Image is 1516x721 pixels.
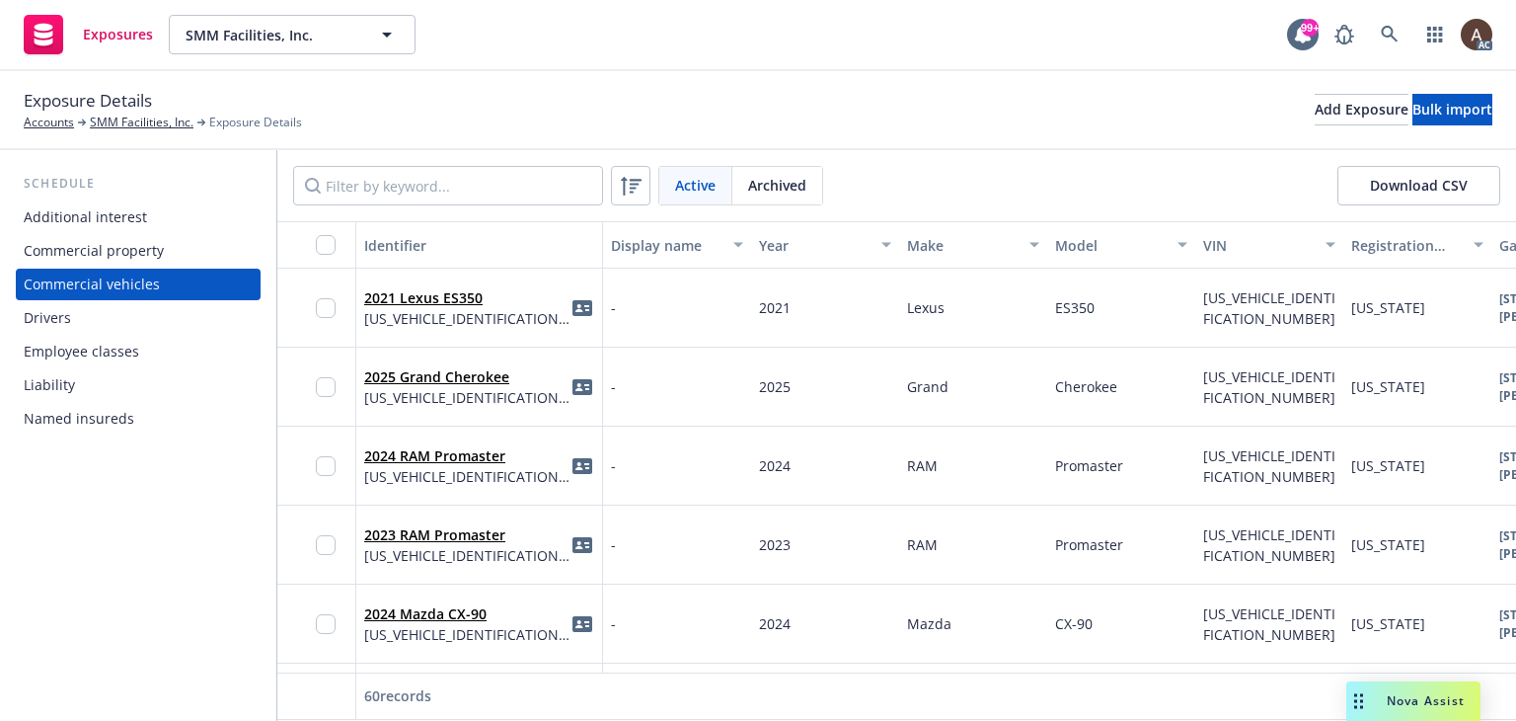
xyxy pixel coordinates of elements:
span: [US_VEHICLE_IDENTIFICATION_NUMBER] [1203,288,1335,328]
span: 2025 [759,377,791,396]
button: Identifier [356,221,603,269]
a: Accounts [24,114,74,131]
a: Liability [16,369,261,401]
a: 2025 Grand Cherokee [364,367,509,386]
span: - [611,455,616,476]
div: Make [907,235,1018,256]
div: Display name [611,235,721,256]
div: Drivers [24,302,71,334]
span: Active [675,175,716,196]
button: Download CSV [1337,166,1500,205]
a: Drivers [16,302,261,334]
span: CX-90 [1055,614,1093,633]
div: Named insureds [24,403,134,435]
a: Switch app [1415,15,1455,54]
span: [US_VEHICLE_IDENTIFICATION_NUMBER] [1203,604,1335,644]
span: 2024 RAM Promaster [364,445,570,466]
button: Bulk import [1412,94,1492,125]
div: Liability [24,369,75,401]
span: Nova Assist [1387,692,1465,709]
a: idCard [570,296,594,320]
span: SMM Facilities, Inc. [186,25,356,45]
span: [US_VEHICLE_IDENTIFICATION_NUMBER] [1203,367,1335,407]
span: [US_VEHICLE_IDENTIFICATION_NUMBER] [364,387,570,408]
button: Year [751,221,899,269]
span: Exposure Details [209,114,302,131]
button: Make [899,221,1047,269]
button: VIN [1195,221,1343,269]
div: Model [1055,235,1166,256]
button: Model [1047,221,1195,269]
a: Named insureds [16,403,261,435]
a: 2021 Lexus ES350 [364,288,483,307]
a: Commercial property [16,235,261,267]
div: Identifier [364,235,594,256]
div: Schedule [16,174,261,194]
span: 2021 Lexus ES350 [364,287,570,308]
span: [US_STATE] [1351,298,1425,317]
div: Commercial vehicles [24,269,160,300]
span: [US_VEHICLE_IDENTIFICATION_NUMBER] [364,624,570,645]
button: Add Exposure [1315,94,1408,125]
div: Drag to move [1346,681,1371,721]
button: Nova Assist [1346,681,1480,721]
a: idCard [570,375,594,399]
span: 2023 RAM Promaster [364,524,570,545]
span: Grand [907,377,948,396]
span: - [611,297,616,318]
div: Bulk import [1412,95,1492,124]
div: Year [759,235,870,256]
span: - [611,534,616,555]
span: RAM [907,535,938,554]
span: 2023 [759,535,791,554]
div: 99+ [1301,19,1319,37]
span: Exposure Details [24,88,152,114]
a: idCard [570,533,594,557]
a: 2024 RAM Promaster [364,446,505,465]
input: Toggle Row Selected [316,377,336,397]
input: Select all [316,235,336,255]
a: Commercial vehicles [16,269,261,300]
a: SMM Facilities, Inc. [90,114,193,131]
span: [US_VEHICLE_IDENTIFICATION_NUMBER] [364,545,570,566]
span: 2024 [759,614,791,633]
a: idCard [570,454,594,478]
div: VIN [1203,235,1314,256]
span: RAM [907,456,938,475]
a: Additional interest [16,201,261,233]
a: 2023 RAM Promaster [364,525,505,544]
span: Lexus [907,298,945,317]
a: Exposures [16,7,161,62]
span: [US_VEHICLE_IDENTIFICATION_NUMBER] [364,308,570,329]
img: photo [1461,19,1492,50]
input: Filter by keyword... [293,166,603,205]
span: Promaster [1055,535,1123,554]
span: - [611,613,616,634]
div: Employee classes [24,336,139,367]
span: 2025 Grand Cherokee [364,366,570,387]
a: Employee classes [16,336,261,367]
span: 2024 [759,456,791,475]
button: Registration state [1343,221,1491,269]
span: 60 records [364,686,431,705]
span: Promaster [1055,456,1123,475]
span: ES350 [1055,298,1095,317]
input: Toggle Row Selected [316,456,336,476]
span: Mazda [907,614,951,633]
span: [US_STATE] [1351,535,1425,554]
span: [US_STATE] [1351,377,1425,396]
span: Archived [748,175,806,196]
a: Report a Bug [1325,15,1364,54]
input: Toggle Row Selected [316,298,336,318]
div: Add Exposure [1315,95,1408,124]
a: idCard [570,612,594,636]
span: Exposures [83,27,153,42]
div: Additional interest [24,201,147,233]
